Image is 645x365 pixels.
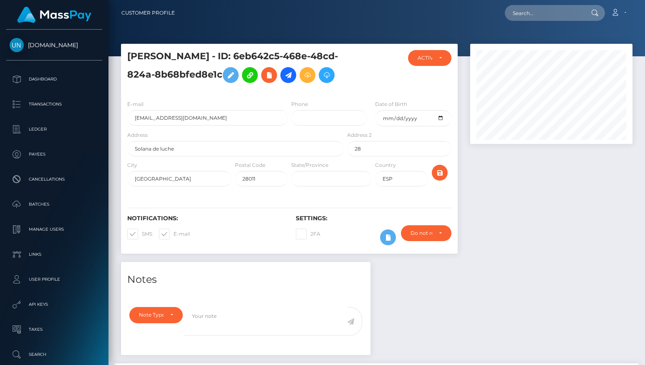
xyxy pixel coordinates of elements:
p: Links [10,248,99,261]
h6: Notifications: [127,215,283,222]
input: Search... [505,5,583,21]
label: SMS [127,229,152,239]
p: Taxes [10,323,99,336]
a: Dashboard [6,69,102,90]
p: API Keys [10,298,99,311]
h5: [PERSON_NAME] - ID: 6eb642c5-468e-48cd-824a-8b68bfed8e1c [127,50,339,87]
p: Dashboard [10,73,99,86]
a: Cancellations [6,169,102,190]
div: Note Type [139,312,164,318]
a: Batches [6,194,102,215]
label: E-mail [127,101,144,108]
label: Address [127,131,148,139]
a: Manage Users [6,219,102,240]
p: Ledger [10,123,99,136]
label: 2FA [296,229,320,239]
p: Transactions [10,98,99,111]
p: Payees [10,148,99,161]
a: User Profile [6,269,102,290]
p: User Profile [10,273,99,286]
span: [DOMAIN_NAME] [6,41,102,49]
label: E-mail [159,229,190,239]
a: Taxes [6,319,102,340]
div: Do not require [411,230,432,237]
a: API Keys [6,294,102,315]
a: Transactions [6,94,102,115]
p: Search [10,348,99,361]
label: State/Province [291,161,328,169]
div: ACTIVE [418,55,433,61]
img: MassPay Logo [17,7,91,23]
img: Unlockt.me [10,38,24,52]
label: Date of Birth [375,101,407,108]
button: Do not require [401,225,451,241]
a: Search [6,344,102,365]
button: Note Type [129,307,183,323]
h6: Settings: [296,215,452,222]
label: City [127,161,137,169]
p: Cancellations [10,173,99,186]
label: Address 2 [347,131,372,139]
p: Manage Users [10,223,99,236]
a: Payees [6,144,102,165]
p: Batches [10,198,99,211]
label: Postal Code [235,161,265,169]
label: Phone [291,101,308,108]
button: ACTIVE [408,50,452,66]
a: Initiate Payout [280,67,296,83]
label: Country [375,161,396,169]
a: Customer Profile [121,4,175,22]
a: Ledger [6,119,102,140]
a: Links [6,244,102,265]
h4: Notes [127,272,364,287]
